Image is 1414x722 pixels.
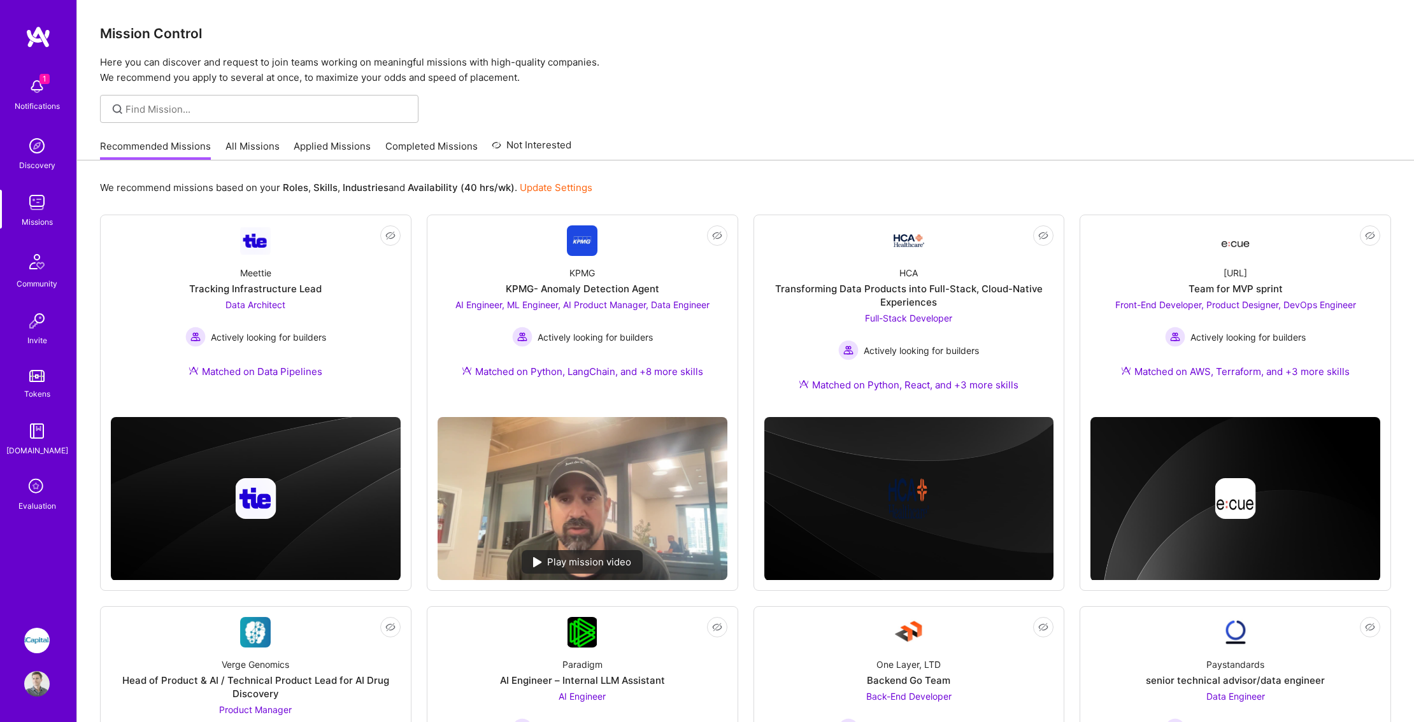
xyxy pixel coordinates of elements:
p: We recommend missions based on your , , and . [100,181,592,194]
div: Paystandards [1206,658,1264,671]
img: Company Logo [1220,229,1251,252]
img: Ateam Purple Icon [462,365,472,376]
div: Verge Genomics [222,658,289,671]
img: Ateam Purple Icon [799,379,809,389]
img: Company Logo [894,617,924,648]
span: Data Engineer [1206,691,1265,702]
img: Company Logo [894,234,924,247]
div: Tracking Infrastructure Lead [189,282,322,295]
img: Company logo [1215,478,1256,519]
span: Data Architect [225,299,285,310]
span: Actively looking for builders [211,330,326,344]
span: Actively looking for builders [538,330,653,344]
b: Availability (40 hrs/wk) [408,181,515,194]
img: Company Logo [567,225,597,256]
i: icon EyeClosed [1365,230,1375,241]
img: Ateam Purple Icon [1121,365,1131,376]
i: icon EyeClosed [1038,230,1048,241]
img: teamwork [24,190,50,215]
div: [URL] [1224,266,1247,280]
img: cover [1090,417,1380,581]
span: Product Manager [219,704,292,715]
div: KPMG- Anomaly Detection Agent [506,282,659,295]
a: All Missions [225,139,280,160]
div: Team for MVP sprint [1189,282,1283,295]
i: icon EyeClosed [385,230,396,241]
img: tokens [29,370,45,382]
div: Missions [22,215,53,229]
img: Actively looking for builders [838,340,859,360]
i: icon EyeClosed [712,230,722,241]
a: Completed Missions [385,139,478,160]
div: One Layer, LTD [876,658,941,671]
img: play [533,557,542,567]
div: Meettie [240,266,271,280]
b: Skills [313,181,338,194]
img: Company logo [235,478,276,519]
div: Discovery [19,159,55,172]
div: Backend Go Team [867,674,950,687]
div: Matched on Python, LangChain, and +8 more skills [462,365,703,378]
div: Matched on Data Pipelines [189,365,322,378]
a: Update Settings [520,181,592,194]
img: No Mission [438,417,727,580]
img: User Avatar [24,671,50,697]
img: Invite [24,308,50,334]
a: Applied Missions [294,139,371,160]
i: icon EyeClosed [385,622,396,632]
img: discovery [24,133,50,159]
img: iCapital: Build and maintain RESTful API [24,628,50,653]
div: Evaluation [18,499,56,513]
img: bell [24,74,50,99]
div: Matched on AWS, Terraform, and +3 more skills [1121,365,1350,378]
div: Community [17,277,57,290]
a: Not Interested [492,138,571,160]
div: HCA [899,266,918,280]
div: senior technical advisor/data engineer [1146,674,1325,687]
i: icon EyeClosed [712,622,722,632]
i: icon SelectionTeam [25,475,49,499]
img: Company logo [889,478,929,519]
div: Notifications [15,99,60,113]
p: Here you can discover and request to join teams working on meaningful missions with high-quality ... [100,55,1391,85]
span: AI Engineer [559,691,606,702]
div: KPMG [569,266,595,280]
div: Transforming Data Products into Full-Stack, Cloud-Native Experiences [764,282,1054,309]
img: logo [25,25,51,48]
div: Play mission video [522,550,643,574]
img: Company Logo [240,227,271,255]
div: Matched on Python, React, and +3 more skills [799,378,1018,392]
span: Full-Stack Developer [865,313,952,323]
div: Paradigm [562,658,603,671]
img: Actively looking for builders [1165,327,1185,347]
a: User Avatar [21,671,53,697]
img: Actively looking for builders [512,327,532,347]
i: icon SearchGrey [110,102,125,117]
img: Company Logo [1220,617,1251,648]
div: Invite [27,334,47,347]
img: Company Logo [240,617,271,648]
span: 1 [39,74,50,84]
img: cover [111,417,401,581]
a: Company LogoMeettieTracking Infrastructure LeadData Architect Actively looking for buildersActive... [111,225,401,397]
a: Company LogoHCATransforming Data Products into Full-Stack, Cloud-Native ExperiencesFull-Stack Dev... [764,225,1054,407]
b: Roles [283,181,308,194]
i: icon EyeClosed [1365,622,1375,632]
div: AI Engineer – Internal LLM Assistant [500,674,665,687]
span: Actively looking for builders [864,344,979,357]
div: Head of Product & AI / Technical Product Lead for AI Drug Discovery [111,674,401,700]
i: icon EyeClosed [1038,622,1048,632]
a: Company LogoKPMGKPMG- Anomaly Detection AgentAI Engineer, ML Engineer, AI Product Manager, Data E... [438,225,727,407]
img: Actively looking for builders [185,327,206,347]
span: AI Engineer, ML Engineer, AI Product Manager, Data Engineer [455,299,710,310]
a: iCapital: Build and maintain RESTful API [21,628,53,653]
input: Find Mission... [125,103,409,116]
div: [DOMAIN_NAME] [6,444,68,457]
div: Tokens [24,387,50,400]
img: Company Logo [568,617,597,648]
img: Community [22,246,52,277]
img: cover [764,417,1054,581]
span: Actively looking for builders [1190,330,1306,344]
a: Recommended Missions [100,139,211,160]
h3: Mission Control [100,25,1391,41]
